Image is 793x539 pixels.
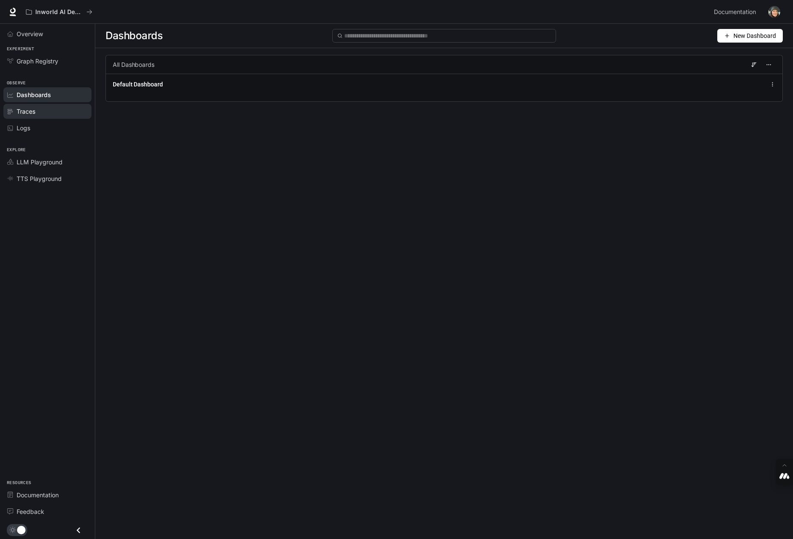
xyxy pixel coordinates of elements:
[17,174,62,183] span: TTS Playground
[768,6,780,18] img: User avatar
[717,29,783,43] button: New Dashboard
[17,57,58,66] span: Graph Registry
[106,27,163,44] span: Dashboards
[714,7,756,17] span: Documentation
[22,3,96,20] button: All workspaces
[113,80,163,89] a: Default Dashboard
[3,104,91,119] a: Traces
[113,60,154,69] span: All Dashboards
[710,3,762,20] a: Documentation
[35,9,83,16] p: Inworld AI Demos
[17,525,26,534] span: Dark mode toggle
[17,158,63,166] span: LLM Playground
[17,107,35,116] span: Traces
[3,171,91,186] a: TTS Playground
[733,31,776,40] span: New Dashboard
[69,522,88,539] button: Close drawer
[17,90,51,99] span: Dashboards
[3,87,91,102] a: Dashboards
[17,123,30,132] span: Logs
[3,504,91,519] a: Feedback
[17,490,59,499] span: Documentation
[766,3,783,20] button: User avatar
[17,507,44,516] span: Feedback
[3,26,91,41] a: Overview
[3,54,91,69] a: Graph Registry
[3,487,91,502] a: Documentation
[17,29,43,38] span: Overview
[3,120,91,135] a: Logs
[3,155,91,169] a: LLM Playground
